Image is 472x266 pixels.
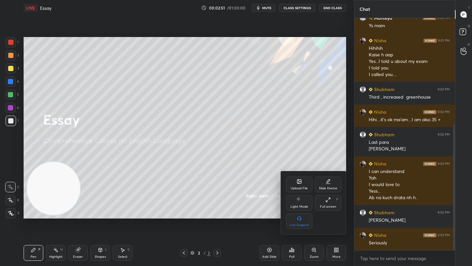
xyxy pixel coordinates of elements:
[289,223,309,227] div: Live Support
[291,187,308,190] div: Upload File
[319,187,337,190] div: Slide theme
[290,205,308,208] div: Light Mode
[336,198,338,201] div: F
[320,205,336,208] div: Full screen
